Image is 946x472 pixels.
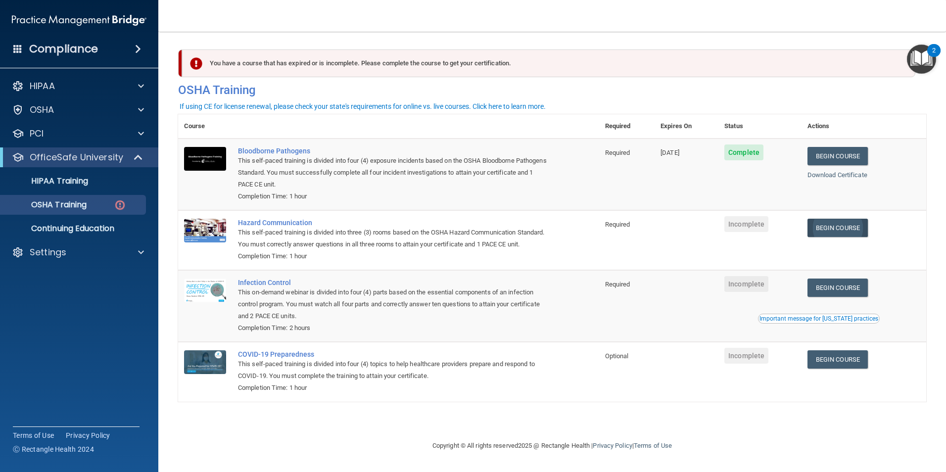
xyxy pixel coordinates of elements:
span: Incomplete [724,276,768,292]
a: Infection Control [238,279,550,286]
span: Required [605,281,630,288]
span: Complete [724,144,763,160]
div: Completion Time: 1 hour [238,190,550,202]
th: Expires On [655,114,718,139]
div: Copyright © All rights reserved 2025 @ Rectangle Health | | [372,430,733,462]
th: Actions [802,114,926,139]
th: Status [718,114,802,139]
div: Completion Time: 2 hours [238,322,550,334]
div: Completion Time: 1 hour [238,250,550,262]
span: [DATE] [661,149,679,156]
p: OfficeSafe University [30,151,123,163]
a: Settings [12,246,144,258]
iframe: Drift Widget Chat Controller [897,404,934,441]
a: Terms of Use [13,430,54,440]
div: Completion Time: 1 hour [238,382,550,394]
a: HIPAA [12,80,144,92]
a: Bloodborne Pathogens [238,147,550,155]
a: Terms of Use [634,442,672,449]
button: If using CE for license renewal, please check your state's requirements for online vs. live cours... [178,101,547,111]
div: If using CE for license renewal, please check your state's requirements for online vs. live cours... [180,103,546,110]
button: Read this if you are a dental practitioner in the state of CA [758,314,880,324]
span: Ⓒ Rectangle Health 2024 [13,444,94,454]
a: Download Certificate [807,171,867,179]
div: You have a course that has expired or is incomplete. Please complete the course to get your certi... [182,49,915,77]
th: Required [599,114,655,139]
p: HIPAA Training [6,176,88,186]
img: exclamation-circle-solid-danger.72ef9ffc.png [190,57,202,70]
div: This self-paced training is divided into four (4) exposure incidents based on the OSHA Bloodborne... [238,155,550,190]
a: Begin Course [807,279,868,297]
div: This on-demand webinar is divided into four (4) parts based on the essential components of an inf... [238,286,550,322]
button: Open Resource Center, 2 new notifications [907,45,936,74]
div: This self-paced training is divided into three (3) rooms based on the OSHA Hazard Communication S... [238,227,550,250]
p: PCI [30,128,44,140]
img: PMB logo [12,10,146,30]
th: Course [178,114,232,139]
span: Incomplete [724,216,768,232]
p: HIPAA [30,80,55,92]
div: Important message for [US_STATE] practices [759,316,878,322]
span: Required [605,149,630,156]
h4: Compliance [29,42,98,56]
p: OSHA Training [6,200,87,210]
p: Continuing Education [6,224,142,234]
a: OfficeSafe University [12,151,143,163]
span: Incomplete [724,348,768,364]
img: danger-circle.6113f641.png [114,199,126,211]
a: Begin Course [807,219,868,237]
a: Privacy Policy [66,430,110,440]
a: COVID-19 Preparedness [238,350,550,358]
span: Required [605,221,630,228]
a: Begin Course [807,350,868,369]
a: Begin Course [807,147,868,165]
span: Optional [605,352,629,360]
h4: OSHA Training [178,83,926,97]
p: OSHA [30,104,54,116]
a: PCI [12,128,144,140]
div: This self-paced training is divided into four (4) topics to help healthcare providers prepare and... [238,358,550,382]
a: OSHA [12,104,144,116]
a: Hazard Communication [238,219,550,227]
a: Privacy Policy [593,442,632,449]
p: Settings [30,246,66,258]
div: 2 [932,50,936,63]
